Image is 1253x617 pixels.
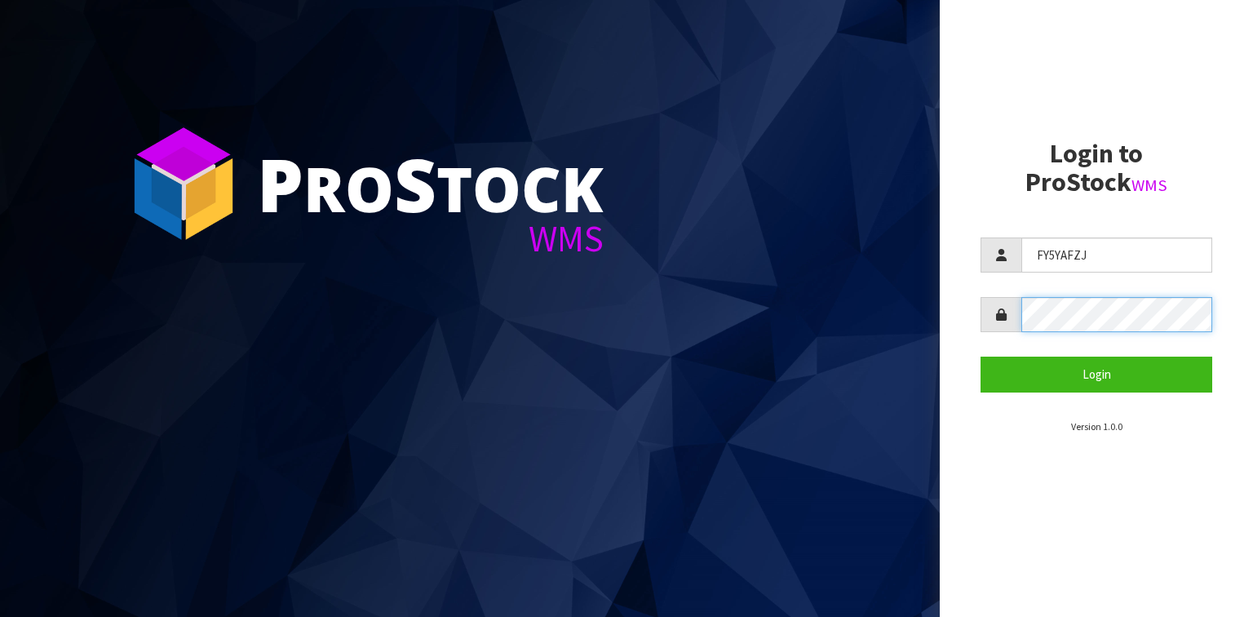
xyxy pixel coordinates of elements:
small: WMS [1131,175,1167,196]
div: WMS [257,220,604,257]
h2: Login to ProStock [981,140,1212,197]
button: Login [981,357,1212,392]
small: Version 1.0.0 [1071,420,1122,433]
span: S [394,134,436,233]
img: ProStock Cube [122,122,245,245]
span: P [257,134,303,233]
div: ro tock [257,147,604,220]
input: Username [1021,237,1212,273]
